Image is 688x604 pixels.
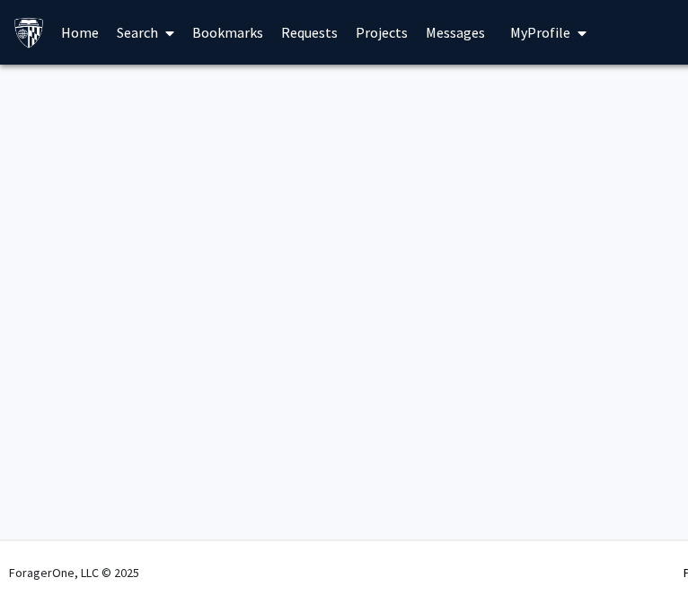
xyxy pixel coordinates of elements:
a: Home [52,1,108,64]
a: Projects [347,1,417,64]
a: Messages [417,1,494,64]
a: Bookmarks [183,1,272,64]
a: Requests [272,1,347,64]
div: ForagerOne, LLC © 2025 [9,541,139,604]
iframe: Chat [13,523,76,591]
span: My Profile [510,23,570,41]
img: Johns Hopkins University Logo [13,17,45,48]
a: Search [108,1,183,64]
